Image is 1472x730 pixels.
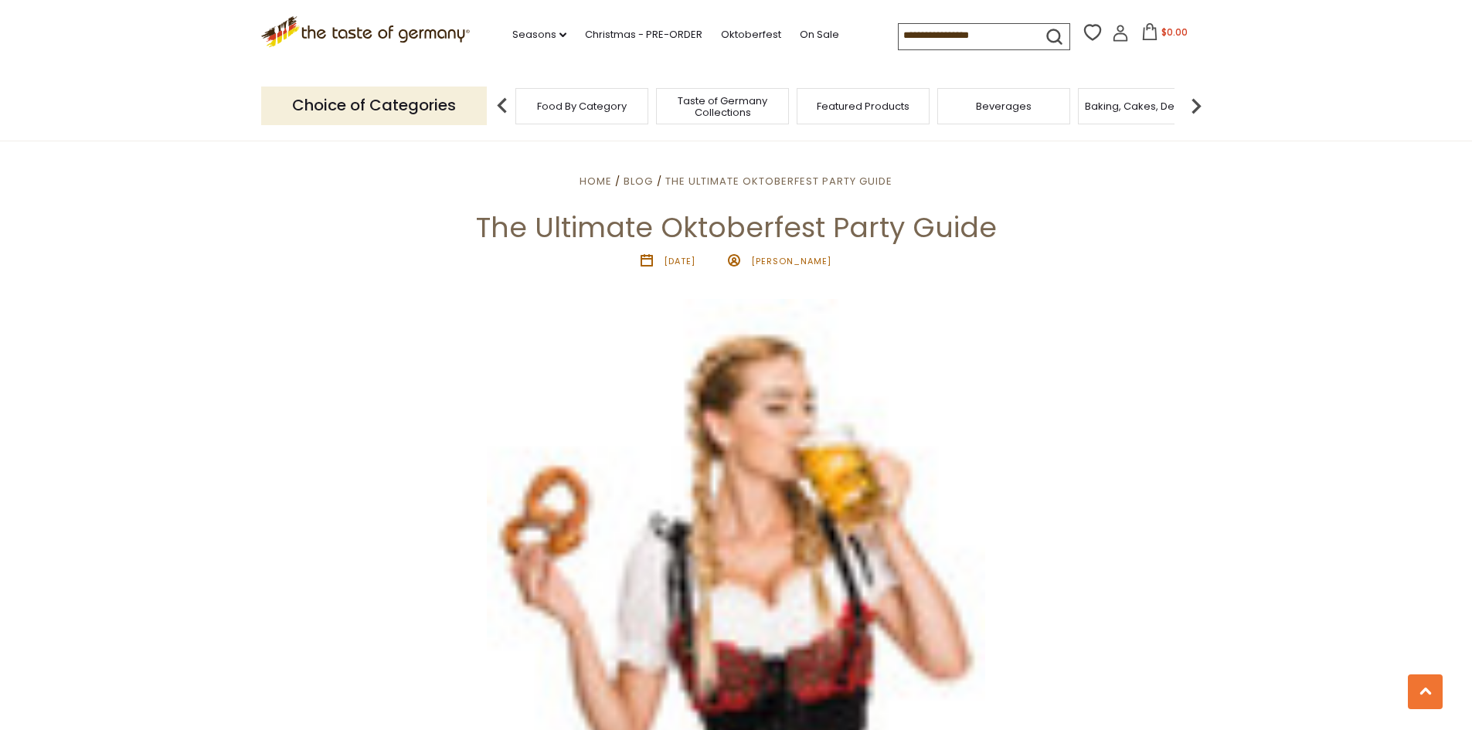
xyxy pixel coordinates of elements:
img: previous arrow [487,90,518,121]
a: Blog [624,174,653,188]
span: $0.00 [1161,25,1188,39]
a: Oktoberfest [721,26,781,43]
a: Baking, Cakes, Desserts [1085,100,1205,112]
a: Christmas - PRE-ORDER [585,26,702,43]
a: On Sale [800,26,839,43]
button: $0.00 [1132,23,1198,46]
a: Seasons [512,26,566,43]
a: The Ultimate Oktoberfest Party Guide [665,174,892,188]
a: Home [580,174,612,188]
a: Taste of Germany Collections [661,95,784,118]
h1: The Ultimate Oktoberfest Party Guide [48,210,1424,245]
time: [DATE] [664,255,695,267]
a: Food By Category [537,100,627,112]
p: Choice of Categories [261,87,487,124]
img: next arrow [1181,90,1212,121]
a: Featured Products [817,100,909,112]
span: [PERSON_NAME] [751,255,831,267]
a: Beverages [976,100,1032,112]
